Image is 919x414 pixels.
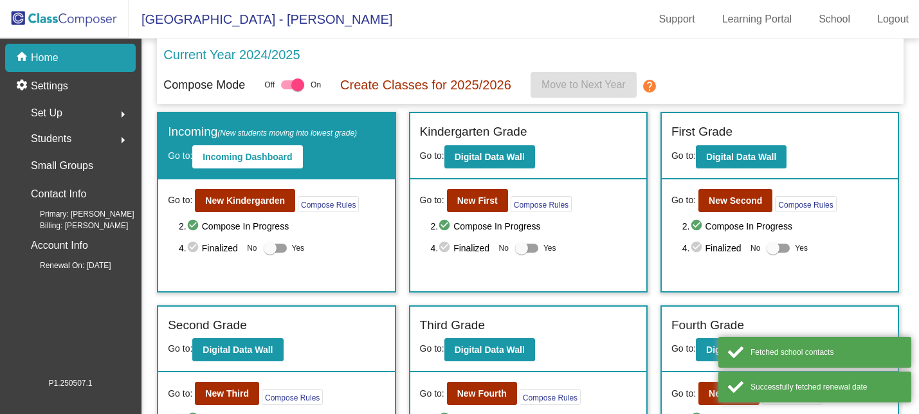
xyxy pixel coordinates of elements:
[195,382,259,405] button: New Third
[447,189,508,212] button: New First
[455,345,525,355] b: Digital Data Wall
[168,316,247,335] label: Second Grade
[420,343,444,354] span: Go to:
[129,9,392,30] span: [GEOGRAPHIC_DATA] - [PERSON_NAME]
[163,45,300,64] p: Current Year 2024/2025
[457,195,498,206] b: New First
[682,219,889,234] span: 2. Compose In Progress
[31,78,68,94] p: Settings
[420,150,444,161] span: Go to:
[671,123,732,141] label: First Grade
[292,240,305,256] span: Yes
[698,189,772,212] button: New Second
[671,150,696,161] span: Go to:
[168,343,192,354] span: Go to:
[690,219,705,234] mat-icon: check_circle
[706,345,776,355] b: Digital Data Wall
[455,152,525,162] b: Digital Data Wall
[531,72,637,98] button: Move to Next Year
[31,237,88,255] p: Account Info
[187,240,202,256] mat-icon: check_circle
[649,9,705,30] a: Support
[709,195,762,206] b: New Second
[420,316,485,335] label: Third Grade
[444,338,535,361] button: Digital Data Wall
[195,189,295,212] button: New Kindergarden
[19,220,128,231] span: Billing: [PERSON_NAME]
[511,196,572,212] button: Compose Rules
[541,79,626,90] span: Move to Next Year
[298,196,359,212] button: Compose Rules
[867,9,919,30] a: Logout
[671,194,696,207] span: Go to:
[187,219,202,234] mat-icon: check_circle
[709,388,749,399] b: New Fifth
[203,152,292,162] b: Incoming Dashboard
[444,145,535,168] button: Digital Data Wall
[31,50,59,66] p: Home
[31,130,71,148] span: Students
[420,387,444,401] span: Go to:
[696,338,787,361] button: Digital Data Wall
[808,9,860,30] a: School
[203,345,273,355] b: Digital Data Wall
[205,195,285,206] b: New Kindergarden
[438,219,453,234] mat-icon: check_circle
[192,338,283,361] button: Digital Data Wall
[31,157,93,175] p: Small Groups
[31,104,62,122] span: Set Up
[168,150,192,161] span: Go to:
[682,240,744,256] span: 4. Finalized
[31,185,86,203] p: Contact Info
[438,240,453,256] mat-icon: check_circle
[262,389,323,405] button: Compose Rules
[420,194,444,207] span: Go to:
[179,240,241,256] span: 4. Finalized
[447,382,517,405] button: New Fourth
[340,75,511,94] p: Create Classes for 2025/2026
[192,145,302,168] button: Incoming Dashboard
[543,240,556,256] span: Yes
[430,219,637,234] span: 2. Compose In Progress
[671,343,696,354] span: Go to:
[168,387,192,401] span: Go to:
[19,260,111,271] span: Renewal On: [DATE]
[168,123,357,141] label: Incoming
[751,346,902,358] div: Fetched school contacts
[795,240,808,256] span: Yes
[115,132,131,148] mat-icon: arrow_right
[696,145,787,168] button: Digital Data Wall
[520,389,581,405] button: Compose Rules
[690,240,705,256] mat-icon: check_circle
[671,387,696,401] span: Go to:
[19,208,134,220] span: Primary: [PERSON_NAME]
[698,382,760,405] button: New Fifth
[205,388,249,399] b: New Third
[168,194,192,207] span: Go to:
[775,196,836,212] button: Compose Rules
[264,79,275,91] span: Off
[499,242,509,254] span: No
[163,76,245,94] p: Compose Mode
[712,9,803,30] a: Learning Portal
[430,240,492,256] span: 4. Finalized
[217,129,357,138] span: (New students moving into lowest grade)
[15,50,31,66] mat-icon: home
[115,107,131,122] mat-icon: arrow_right
[15,78,31,94] mat-icon: settings
[420,123,527,141] label: Kindergarten Grade
[706,152,776,162] b: Digital Data Wall
[247,242,257,254] span: No
[457,388,507,399] b: New Fourth
[311,79,321,91] span: On
[642,78,657,94] mat-icon: help
[751,381,902,393] div: Successfully fetched renewal date
[671,316,744,335] label: Fourth Grade
[751,242,760,254] span: No
[179,219,385,234] span: 2. Compose In Progress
